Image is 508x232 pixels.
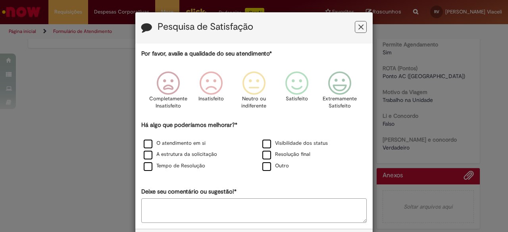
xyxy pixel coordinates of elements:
div: Extremamente Satisfeito [319,65,360,120]
p: Neutro ou indiferente [240,95,268,110]
label: Pesquisa de Satisfação [158,22,253,32]
p: Completamente Insatisfeito [149,95,187,110]
label: A estrutura da solicitação [144,151,217,158]
div: Neutro ou indiferente [234,65,274,120]
div: Completamente Insatisfeito [148,65,188,120]
p: Satisfeito [286,95,308,103]
p: Extremamente Satisfeito [323,95,357,110]
label: Resolução final [262,151,310,158]
label: Por favor, avalie a qualidade do seu atendimento* [141,50,272,58]
p: Insatisfeito [198,95,224,103]
label: Tempo de Resolução [144,162,205,170]
label: Outro [262,162,289,170]
label: Visibilidade dos status [262,140,328,147]
label: Deixe seu comentário ou sugestão!* [141,188,237,196]
div: Insatisfeito [191,65,231,120]
div: Satisfeito [277,65,317,120]
div: Há algo que poderíamos melhorar?* [141,121,367,172]
label: O atendimento em si [144,140,206,147]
